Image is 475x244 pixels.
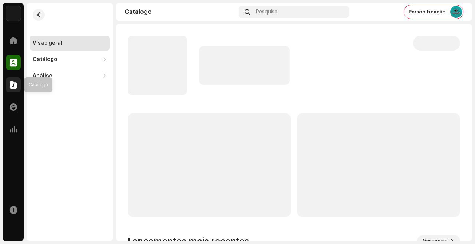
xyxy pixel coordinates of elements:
div: Catálogo [125,9,236,15]
div: Análise [33,73,52,79]
div: Visão geral [33,40,62,46]
img: 6d195596-35bc-4cc6-b0e2-8803f69e081f [450,6,462,18]
re-m-nav-dropdown: Análise [30,68,110,83]
span: Personificação [409,9,446,15]
div: Catálogo [33,57,57,62]
img: 730b9dfe-18b5-4111-b483-f30b0c182d82 [6,6,21,21]
re-m-nav-item: Visão geral [30,36,110,51]
span: Pesquisa [256,9,278,15]
re-m-nav-dropdown: Catálogo [30,52,110,67]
